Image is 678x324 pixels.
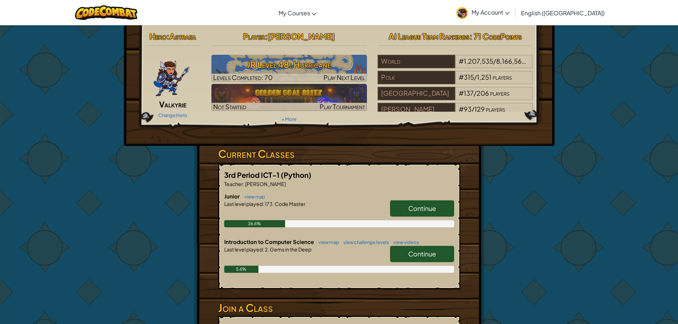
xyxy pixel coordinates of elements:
span: AI League Team Rankings [389,31,469,41]
span: : [243,181,245,187]
span: [PERSON_NAME] [268,31,335,41]
a: [PERSON_NAME]#93/129players [378,110,533,118]
span: : [263,201,264,207]
span: 93 [464,105,472,113]
span: Astraea [169,31,196,41]
a: view challenge levels [340,239,389,245]
span: Code Master [274,201,305,207]
span: players [490,89,509,97]
img: Golden Goal [211,84,367,111]
span: # [459,73,464,81]
span: : [263,246,264,253]
a: + More [282,116,296,122]
span: Not Started [213,102,246,111]
span: 1,251 [477,73,492,81]
span: : [167,31,169,41]
span: 315 [464,73,474,81]
span: 1,207,535 [464,57,493,65]
span: Player [243,31,265,41]
span: My Account [472,9,510,16]
a: English ([GEOGRAPHIC_DATA]) [517,3,608,22]
span: 3rd Period ICT-1 [224,170,281,179]
a: Play Next Level [211,55,367,82]
span: / [474,89,477,97]
a: Polk#315/1,251players [378,78,533,86]
h3: Current Classes [218,146,460,162]
span: players [486,105,505,113]
span: 206 [477,89,489,97]
span: Continue [408,204,436,212]
span: Hero [149,31,167,41]
span: 2. [264,246,269,253]
span: players [493,73,512,81]
a: view videos [390,239,419,245]
span: Valkyrie [159,99,186,109]
span: 173. [264,201,274,207]
div: 5.6% [224,266,259,273]
img: ValkyriePose.png [153,55,190,97]
a: Change Hero [158,112,187,118]
span: Gems in the Deep [269,246,311,253]
a: view map [315,239,339,245]
span: English ([GEOGRAPHIC_DATA]) [521,9,605,17]
span: Play Tournament [320,102,365,111]
span: players [526,57,546,65]
a: World#1,207,535/8,166,567players [378,62,533,70]
h3: Join a Class [218,300,460,316]
span: : 71 CodePoints [469,31,522,41]
img: CodeCombat logo [75,5,137,20]
span: # [459,89,464,97]
h3: JR Level 48: Hurricane [211,57,367,73]
span: Last level played [224,201,263,207]
span: 8,166,567 [496,57,526,65]
img: JR Level 48: Hurricane [211,55,367,82]
span: 129 [474,105,485,113]
span: Levels Completed: 70 [213,73,273,81]
a: My Account [453,1,513,24]
div: [PERSON_NAME] [378,103,455,116]
img: avatar [456,7,468,19]
span: # [459,57,464,65]
span: # [459,105,464,113]
a: [GEOGRAPHIC_DATA]#137/206players [378,94,533,102]
span: Teacher [224,181,243,187]
span: 137 [464,89,474,97]
span: (Python) [281,170,311,179]
span: Introduction to Computer Science [224,238,315,245]
span: / [472,105,474,113]
span: My Courses [279,9,310,17]
span: [PERSON_NAME] [245,181,286,187]
div: World [378,55,455,68]
span: Junior [224,193,241,200]
div: 26.6% [224,220,285,227]
a: view map [241,194,265,200]
a: My Courses [275,3,320,22]
div: Polk [378,71,455,84]
span: Last level played [224,246,263,253]
span: / [493,57,496,65]
span: : [265,31,268,41]
a: Not StartedPlay Tournament [211,84,367,111]
span: Play Next Level [324,73,365,81]
div: [GEOGRAPHIC_DATA] [378,87,455,100]
span: / [474,73,477,81]
span: Continue [408,250,436,258]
